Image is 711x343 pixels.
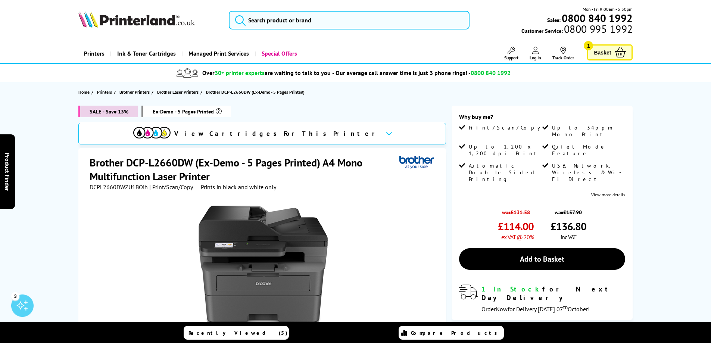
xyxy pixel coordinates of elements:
[188,330,288,336] span: Recently Viewed (5)
[587,44,633,60] a: Basket 1
[215,69,265,77] span: 30+ printer experts
[496,305,508,313] span: Now
[97,88,114,96] a: Printers
[11,292,19,300] div: 3
[78,11,220,29] a: Printerland Logo
[399,326,504,340] a: Compare Products
[481,285,625,302] div: for Next Day Delivery
[591,192,625,197] a: View more details
[521,25,633,34] span: Customer Service:
[90,183,148,191] span: DCPL2660DWZU1BOih
[202,69,331,77] span: Over are waiting to talk to you
[174,130,380,138] span: View Cartridges For This Printer
[206,88,305,96] span: Brother DCP-L2660DW (Ex-Demo - 5 Pages Printed)
[206,88,306,96] a: Brother DCP-L2660DW (Ex-Demo - 5 Pages Printed)
[469,124,546,131] span: Print/Scan/Copy
[399,156,434,169] img: Brother
[584,41,593,50] span: 1
[481,285,542,293] span: 1 In Stock
[157,88,200,96] a: Brother Laser Printers
[157,88,199,96] span: Brother Laser Printers
[78,11,195,28] img: Printerland Logo
[504,55,518,60] span: Support
[552,47,574,60] a: Track Order
[119,88,152,96] a: Brother Printers
[119,88,150,96] span: Brother Printers
[551,219,586,233] span: £136.80
[97,88,112,96] span: Printers
[78,44,110,63] a: Printers
[141,106,231,117] span: box-opened-description
[459,248,625,270] a: Add to Basket
[78,88,90,96] span: Home
[551,205,586,216] span: was
[78,106,138,117] span: SALE - Save 13%
[552,162,624,183] span: USB, Network, Wireless & Wi-Fi Direct
[332,69,511,77] span: - Our average call answer time is just 3 phone rings! -
[229,11,470,29] input: Search product or brand
[255,44,303,63] a: Special Offers
[547,16,561,24] span: Sales:
[498,219,534,233] span: £114.00
[471,69,511,77] span: 0800 840 1992
[149,183,193,191] span: | Print/Scan/Copy
[561,233,576,241] span: inc VAT
[469,162,540,183] span: Automatic Double Sided Printing
[552,143,624,157] span: Quiet Mode Feature
[562,11,633,25] b: 0800 840 1992
[530,55,541,60] span: Log In
[78,88,91,96] a: Home
[411,330,501,336] span: Compare Products
[563,209,582,216] strike: £157.90
[459,285,625,312] div: modal_delivery
[561,15,633,22] a: 0800 840 1992
[504,47,518,60] a: Support
[563,25,633,32] span: 0800 995 1992
[511,209,530,216] strike: £131.58
[201,183,276,191] i: Prints in black and white only
[501,233,534,241] span: ex VAT @ 20%
[4,152,11,191] span: Product Finder
[563,304,568,311] sup: th
[552,124,624,138] span: Up to 34ppm Mono Print
[498,205,534,216] span: was
[90,156,399,183] h1: Brother DCP-L2660DW (Ex-Demo - 5 Pages Printed) A4 Mono Multifunction Laser Printer
[594,47,611,57] span: Basket
[184,326,289,340] a: Recently Viewed (5)
[133,127,171,138] img: View Cartridges
[110,44,181,63] a: Ink & Toner Cartridges
[469,143,540,157] span: Up to 1,200 x 1,200 dpi Print
[181,44,255,63] a: Managed Print Services
[583,6,633,13] span: Mon - Fri 9:00am - 5:30pm
[459,113,625,124] div: Why buy me?
[481,305,590,313] span: Order for Delivery [DATE] 07 October!
[117,44,176,63] span: Ink & Toner Cartridges
[530,47,541,60] a: Log In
